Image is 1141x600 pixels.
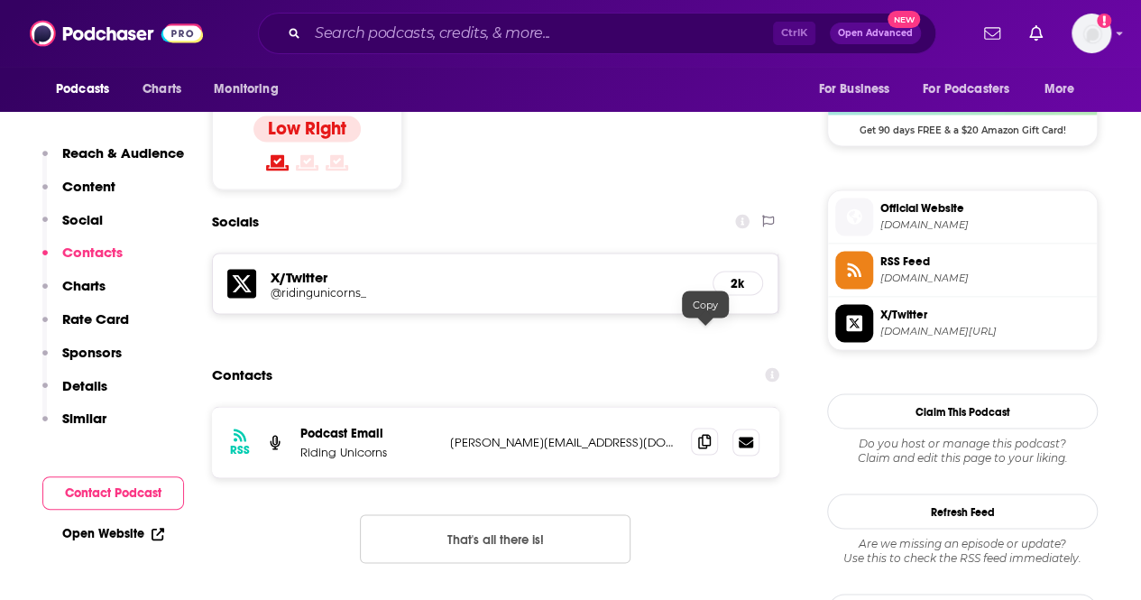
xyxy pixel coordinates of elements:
[1072,14,1111,53] img: User Profile
[300,425,436,440] p: Podcast Email
[450,434,676,449] p: [PERSON_NAME][EMAIL_ADDRESS][DOMAIN_NAME]
[30,16,203,51] img: Podchaser - Follow, Share and Rate Podcasts
[230,442,250,457] h3: RSS
[42,310,129,344] button: Rate Card
[42,211,103,245] button: Social
[258,13,936,54] div: Search podcasts, credits, & more...
[805,72,912,106] button: open menu
[880,306,1090,322] span: X/Twitter
[828,60,1097,134] a: Buzzsprout Deal: Get 90 days FREE & a $20 Amazon Gift Card!
[42,178,115,211] button: Content
[773,22,815,45] span: Ctrl K
[1072,14,1111,53] span: Logged in as headlandconsultancy
[827,393,1098,429] button: Claim This Podcast
[360,514,630,563] button: Nothing here.
[828,115,1097,136] span: Get 90 days FREE & a $20 Amazon Gift Card!
[42,144,184,178] button: Reach & Audience
[911,72,1035,106] button: open menu
[1072,14,1111,53] button: Show profile menu
[271,268,698,285] h5: X/Twitter
[880,271,1090,284] span: feeds.buzzsprout.com
[835,198,1090,235] a: Official Website[DOMAIN_NAME]
[830,23,921,44] button: Open AdvancedNew
[880,217,1090,231] span: linktr.ee
[1097,14,1111,28] svg: Add a profile image
[42,244,123,277] button: Contacts
[62,310,129,328] p: Rate Card
[56,77,109,102] span: Podcasts
[42,277,106,310] button: Charts
[214,77,278,102] span: Monitoring
[827,536,1098,565] div: Are we missing an episode or update? Use this to check the RSS feed immediately.
[880,324,1090,337] span: twitter.com/ridingunicorns_
[62,211,103,228] p: Social
[62,244,123,261] p: Contacts
[977,18,1008,49] a: Show notifications dropdown
[827,436,1098,465] div: Claim and edit this page to your liking.
[835,251,1090,289] a: RSS Feed[DOMAIN_NAME]
[682,291,729,318] div: Copy
[131,72,192,106] a: Charts
[42,410,106,443] button: Similar
[888,11,920,28] span: New
[308,19,773,48] input: Search podcasts, credits, & more...
[268,117,346,140] h4: Low Right
[62,178,115,195] p: Content
[300,444,436,459] p: Riding Unicorns
[62,410,106,427] p: Similar
[728,275,748,291] h5: 2k
[880,253,1090,269] span: RSS Feed
[62,277,106,294] p: Charts
[923,77,1009,102] span: For Podcasters
[818,77,889,102] span: For Business
[62,144,184,162] p: Reach & Audience
[201,72,301,106] button: open menu
[62,377,107,394] p: Details
[62,344,122,361] p: Sponsors
[42,344,122,377] button: Sponsors
[42,377,107,411] button: Details
[1044,77,1075,102] span: More
[1022,18,1050,49] a: Show notifications dropdown
[880,199,1090,216] span: Official Website
[271,285,698,299] a: @ridingunicorns_
[143,77,181,102] span: Charts
[62,526,164,541] a: Open Website
[212,357,272,392] h2: Contacts
[271,285,559,299] h5: @ridingunicorns_
[42,476,184,510] button: Contact Podcast
[43,72,133,106] button: open menu
[838,29,913,38] span: Open Advanced
[835,304,1090,342] a: X/Twitter[DOMAIN_NAME][URL]
[827,494,1098,529] button: Refresh Feed
[212,204,259,238] h2: Socials
[827,436,1098,450] span: Do you host or manage this podcast?
[1032,72,1098,106] button: open menu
